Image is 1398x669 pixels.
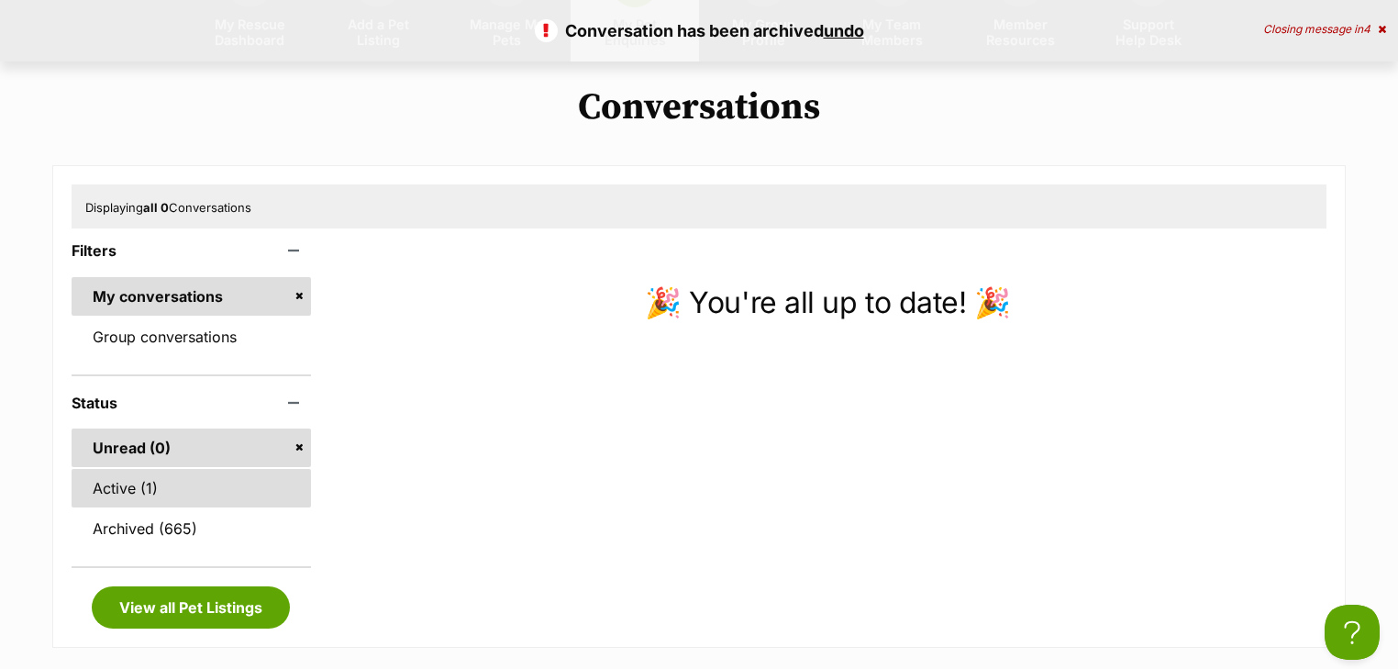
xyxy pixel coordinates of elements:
a: Group conversations [72,318,311,356]
a: View all Pet Listings [92,586,290,629]
a: My conversations [72,277,311,316]
strong: all 0 [143,200,169,215]
a: Unread (0) [72,429,311,467]
span: Displaying Conversations [85,200,251,215]
header: Status [72,395,311,411]
iframe: Help Scout Beacon - Open [1325,605,1380,660]
a: Active (1) [72,469,311,507]
p: 🎉 You're all up to date! 🎉 [329,281,1326,325]
a: Archived (665) [72,509,311,548]
header: Filters [72,242,311,259]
